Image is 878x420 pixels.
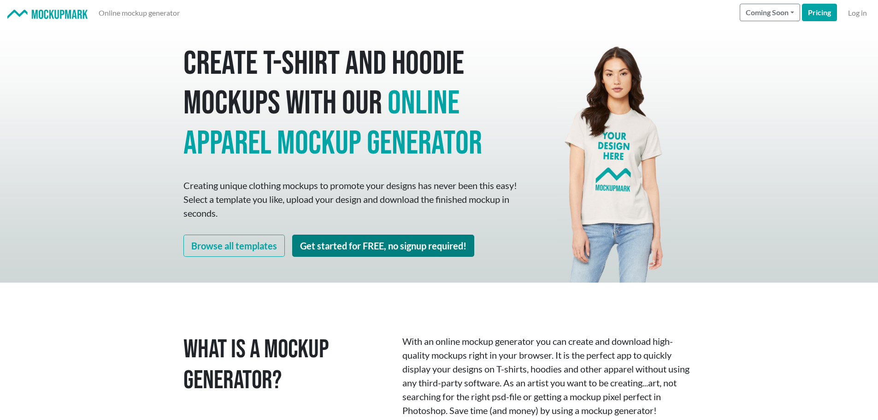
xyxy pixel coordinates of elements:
a: Browse all templates [183,235,285,257]
a: Get started for FREE, no signup required! [292,235,474,257]
span: online apparel mockup generator [183,83,482,163]
img: Mockup Mark [7,10,88,19]
a: Log in [844,4,871,22]
p: With an online mockup generator you can create and download high-quality mockups right in your br... [402,334,695,417]
img: Mockup Mark hero - your design here [557,26,672,283]
h1: What is a Mockup Generator? [183,334,389,396]
a: Online mockup generator [95,4,183,22]
button: Coming Soon [740,4,800,21]
a: Pricing [802,4,837,21]
h1: Create T-shirt and hoodie mockups with our [183,44,520,164]
p: Creating unique clothing mockups to promote your designs has never been this easy! Select a templ... [183,178,520,220]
